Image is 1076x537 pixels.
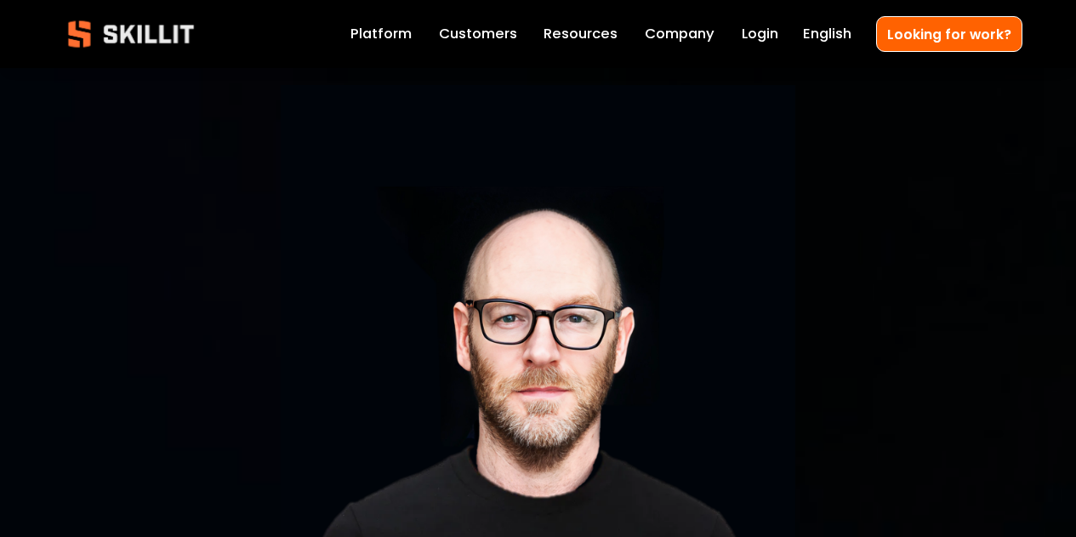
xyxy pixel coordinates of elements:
[876,16,1022,51] a: Looking for work?
[742,22,778,46] a: Login
[803,22,851,46] div: language picker
[54,9,208,60] img: Skillit
[803,24,851,45] span: English
[439,22,517,46] a: Customers
[544,24,618,45] span: Resources
[544,22,618,46] a: folder dropdown
[350,22,412,46] a: Platform
[645,22,714,46] a: Company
